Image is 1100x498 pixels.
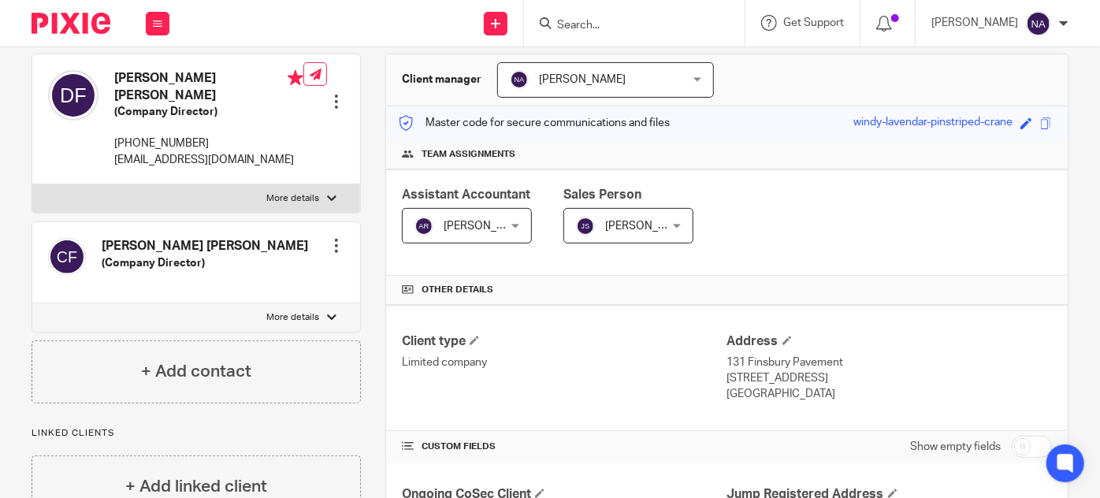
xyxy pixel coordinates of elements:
h4: Client type [402,333,727,350]
img: svg%3E [1026,11,1051,36]
p: More details [266,192,319,205]
p: [PHONE_NUMBER] [114,136,303,151]
h3: Client manager [402,72,481,87]
img: Pixie [32,13,110,34]
p: [PERSON_NAME] [931,15,1018,31]
img: svg%3E [510,70,529,89]
p: [GEOGRAPHIC_DATA] [727,386,1052,402]
label: Show empty fields [910,439,1001,455]
img: svg%3E [48,70,98,121]
span: [PERSON_NAME] [605,221,692,232]
img: svg%3E [48,238,86,276]
p: More details [266,311,319,324]
img: svg%3E [576,217,595,236]
span: [PERSON_NAME] [444,221,530,232]
h4: CUSTOM FIELDS [402,440,727,453]
h4: Address [727,333,1052,350]
span: [PERSON_NAME] [539,74,626,85]
span: Other details [422,284,493,296]
span: Sales Person [563,188,641,201]
p: Master code for secure communications and files [398,115,670,131]
p: [STREET_ADDRESS] [727,370,1052,386]
p: Limited company [402,355,727,370]
p: 131 Finsbury Pavement [727,355,1052,370]
i: Primary [288,70,303,86]
h4: + Add contact [141,359,251,384]
p: [EMAIL_ADDRESS][DOMAIN_NAME] [114,152,303,168]
span: Team assignments [422,148,515,161]
h5: (Company Director) [102,255,308,271]
input: Search [556,19,697,33]
h4: [PERSON_NAME] [PERSON_NAME] [102,238,308,255]
h4: [PERSON_NAME] [PERSON_NAME] [114,70,303,104]
span: Assistant Accountant [402,188,530,201]
span: Get Support [783,17,844,28]
div: windy-lavendar-pinstriped-crane [853,114,1013,132]
p: Linked clients [32,427,361,440]
h5: (Company Director) [114,104,303,120]
img: svg%3E [414,217,433,236]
